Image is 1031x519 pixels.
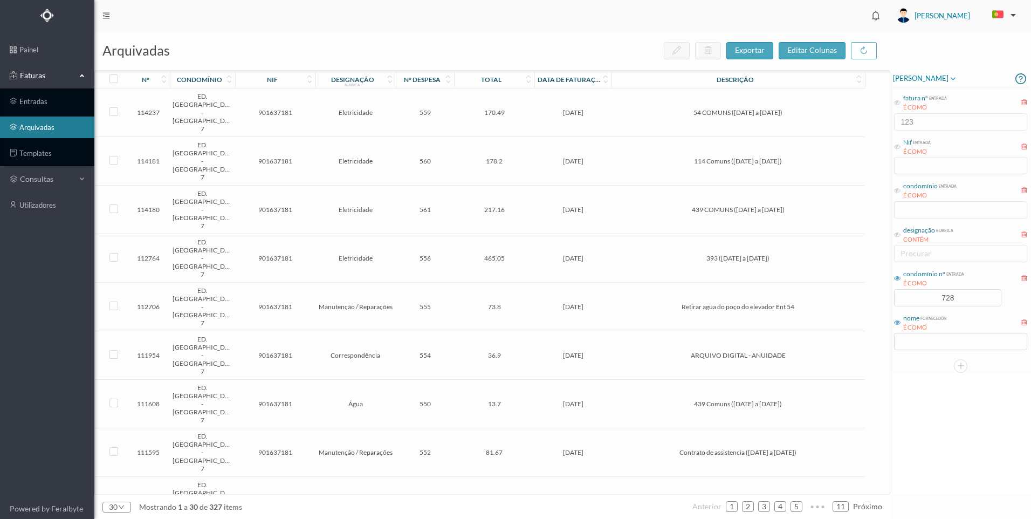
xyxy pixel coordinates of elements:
div: fatura nº [903,93,928,103]
span: 327 [208,502,224,511]
span: [DATE] [537,400,609,408]
i: icon: menu-fold [102,12,110,19]
div: É COMO [903,147,931,156]
div: Nif [903,138,912,147]
span: 439 COMUNS ([DATE] a [DATE]) [614,206,862,214]
span: 54 COMUNS ([DATE] a [DATE]) [614,108,862,117]
span: 550 [398,400,451,408]
span: 111595 [129,448,167,456]
span: ED. [GEOGRAPHIC_DATA] - [GEOGRAPHIC_DATA] 7 [173,92,232,133]
div: condomínio [177,76,222,84]
div: entrada [945,269,964,277]
a: 4 [775,498,786,515]
span: 73.8 [457,303,532,311]
span: 114181 [129,157,167,165]
span: ED. [GEOGRAPHIC_DATA] - [GEOGRAPHIC_DATA] 7 [173,384,232,424]
span: ED. [GEOGRAPHIC_DATA] - [GEOGRAPHIC_DATA] 7 [173,141,232,181]
button: editar colunas [779,42,846,59]
div: descrição [717,76,754,84]
li: Avançar 5 Páginas [807,498,828,515]
span: 901637181 [238,400,313,408]
div: nº despesa [404,76,441,84]
div: data de faturação [538,76,602,84]
div: rubrica [935,226,953,234]
span: 81.67 [457,448,532,456]
span: 465.05 [457,254,532,262]
div: total [481,76,501,84]
button: exportar [726,42,773,59]
div: nome [903,313,919,323]
span: Eletricidade [318,254,393,262]
button: PT [984,6,1020,24]
i: icon: question-circle-o [1015,70,1026,87]
span: 901637181 [238,448,313,456]
span: anterior [692,502,721,511]
span: 393 ([DATE] a [DATE]) [614,254,862,262]
span: arquivadas [102,42,170,58]
span: Eletricidade [318,108,393,117]
span: Contrato de assistencia ([DATE] a [DATE]) [614,448,862,456]
div: fornecedor [919,313,947,322]
span: 114180 [129,206,167,214]
span: a [184,502,188,511]
span: exportar [735,45,765,54]
span: 178.2 [457,157,532,165]
span: 1 [176,502,184,511]
span: de [200,502,208,511]
div: nº [142,76,149,84]
span: 111954 [129,351,167,359]
span: 554 [398,351,451,359]
span: 114237 [129,108,167,117]
span: 111608 [129,400,167,408]
span: ED. [GEOGRAPHIC_DATA] - [GEOGRAPHIC_DATA] 7 [173,189,232,230]
div: É COMO [903,103,947,112]
div: CONTÉM [903,235,953,244]
span: ••• [807,498,828,504]
span: ED. [GEOGRAPHIC_DATA] - [GEOGRAPHIC_DATA] 7 [173,286,232,327]
span: 439 Comuns ([DATE] a [DATE]) [614,400,862,408]
a: 11 [833,498,848,515]
span: Retirar agua do poço do elevador Ent 54 [614,303,862,311]
span: 556 [398,254,451,262]
span: [DATE] [537,303,609,311]
span: [DATE] [537,157,609,165]
span: consultas [20,174,74,185]
div: 30 [109,499,118,515]
span: Manutenção / Reparações [318,303,393,311]
div: É COMO [903,191,957,200]
span: [DATE] [537,108,609,117]
span: 36.9 [457,351,532,359]
span: items [224,502,242,511]
div: É COMO [903,279,964,288]
li: 4 [774,501,786,512]
a: 1 [726,498,737,515]
span: ARQUIVO DIGITAL - ANUIDADE [614,351,862,359]
i: icon: bell [869,9,883,23]
a: 5 [791,498,802,515]
span: 901637181 [238,303,313,311]
span: 560 [398,157,451,165]
li: 5 [791,501,802,512]
li: Página Seguinte [853,498,882,515]
img: user_titan3.af2715ee.jpg [896,8,911,23]
span: 901637181 [238,351,313,359]
span: Correspondência [318,351,393,359]
i: icon: down [118,504,125,510]
span: 901637181 [238,254,313,262]
span: 13.7 [457,400,532,408]
span: [DATE] [537,448,609,456]
span: [DATE] [537,254,609,262]
div: entrada [928,93,947,101]
div: condomínio [903,181,938,191]
span: 30 [188,502,200,511]
span: Eletricidade [318,157,393,165]
img: Logo [40,9,54,22]
span: 114 Comuns ([DATE] a [DATE]) [614,157,862,165]
a: 2 [743,498,753,515]
span: 112706 [129,303,167,311]
span: 552 [398,448,451,456]
span: 170.49 [457,108,532,117]
div: entrada [938,181,957,189]
span: Faturas [17,70,77,81]
span: 901637181 [238,108,313,117]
